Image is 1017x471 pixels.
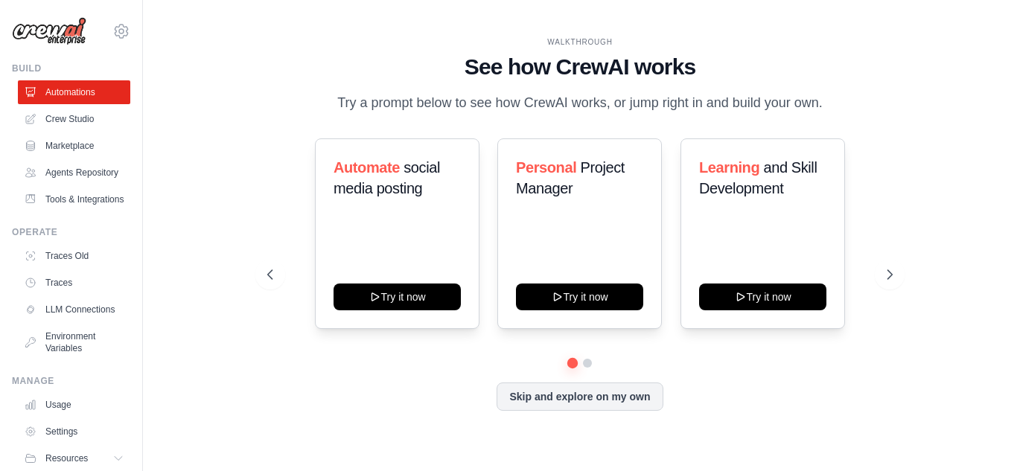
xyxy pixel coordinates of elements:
a: Agents Repository [18,161,130,185]
button: Resources [18,446,130,470]
div: WALKTHROUGH [267,36,893,48]
a: Crew Studio [18,107,130,131]
img: Logo [12,17,86,45]
span: and Skill Development [699,159,817,196]
a: Settings [18,420,130,443]
h1: See how CrewAI works [267,54,893,80]
a: Traces Old [18,244,130,268]
p: Try a prompt below to see how CrewAI works, or jump right in and build your own. [330,92,830,114]
a: Tools & Integrations [18,188,130,211]
a: Usage [18,393,130,417]
span: Automate [334,159,400,176]
button: Skip and explore on my own [497,382,663,411]
span: social media posting [334,159,440,196]
button: Try it now [334,283,461,310]
div: Build [12,63,130,74]
span: Learning [699,159,759,176]
button: Try it now [516,283,643,310]
span: Personal [516,159,576,176]
div: Operate [12,226,130,238]
div: Manage [12,375,130,387]
a: Environment Variables [18,324,130,360]
a: Automations [18,80,130,104]
button: Try it now [699,283,826,310]
a: Marketplace [18,134,130,158]
a: Traces [18,271,130,295]
a: LLM Connections [18,298,130,321]
span: Resources [45,452,88,464]
span: Project Manager [516,159,625,196]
